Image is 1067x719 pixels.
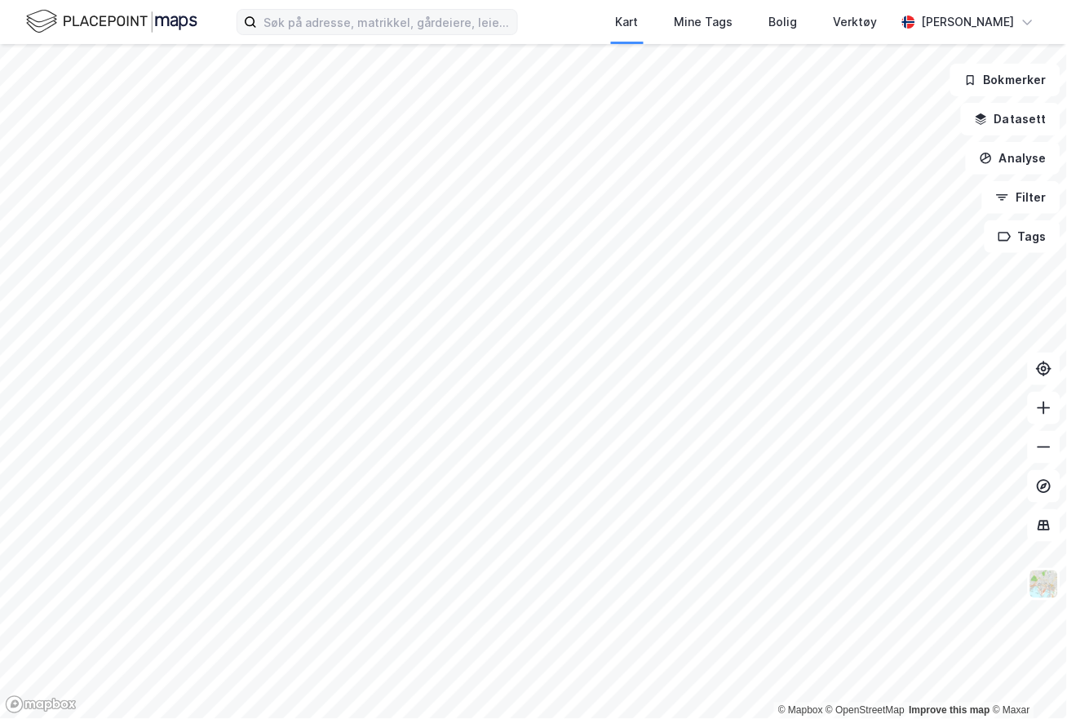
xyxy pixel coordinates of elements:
div: Kart [616,12,639,32]
img: Z [1029,569,1060,600]
button: Datasett [961,103,1060,135]
a: Mapbox homepage [5,695,77,714]
button: Analyse [966,142,1060,175]
input: Søk på adresse, matrikkel, gårdeiere, leietakere eller personer [257,10,517,34]
a: OpenStreetMap [826,705,905,717]
div: Bolig [769,12,798,32]
div: [PERSON_NAME] [922,12,1015,32]
img: logo.f888ab2527a4732fd821a326f86c7f29.svg [26,7,197,36]
div: Mine Tags [675,12,733,32]
a: Improve this map [910,705,990,717]
button: Tags [985,220,1060,253]
div: Verktøy [834,12,878,32]
div: Kontrollprogram for chat [985,641,1067,719]
button: Bokmerker [950,64,1060,96]
a: Mapbox [778,705,823,717]
button: Filter [982,181,1060,214]
iframe: Chat Widget [985,641,1067,719]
